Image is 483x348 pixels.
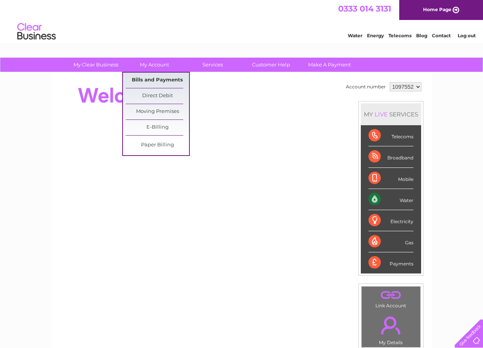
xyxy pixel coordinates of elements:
a: Telecoms [388,33,412,38]
div: LIVE [373,111,389,118]
div: Clear Business is a trading name of Verastar Limited (registered in [GEOGRAPHIC_DATA] No. 3667643... [60,4,423,37]
td: Account number [344,80,388,93]
div: Broadband [368,146,413,167]
div: Gas [368,231,413,252]
a: Log out [458,33,476,38]
td: My Details [361,310,421,348]
a: Bills and Payments [126,73,189,88]
a: My Account [123,58,186,72]
img: logo.png [17,20,56,43]
a: Moving Premises [126,104,189,119]
a: Water [348,33,362,38]
a: 0333 014 3131 [338,4,391,13]
div: Electricity [368,210,413,231]
a: E-Billing [126,120,189,135]
a: Contact [432,33,451,38]
a: Direct Debit [126,88,189,104]
div: Water [368,189,413,210]
div: MY SERVICES [361,103,421,125]
a: Blog [416,33,427,38]
a: My Clear Business [64,58,128,72]
a: Energy [367,33,384,38]
a: Services [181,58,244,72]
a: Paper Billing [126,138,189,153]
a: Customer Help [239,58,303,72]
a: . [363,288,418,302]
div: Payments [368,252,413,273]
a: . [363,312,418,339]
td: Link Account [361,286,421,310]
div: Telecoms [368,125,413,146]
div: Mobile [368,168,413,189]
a: Make A Payment [298,58,361,72]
